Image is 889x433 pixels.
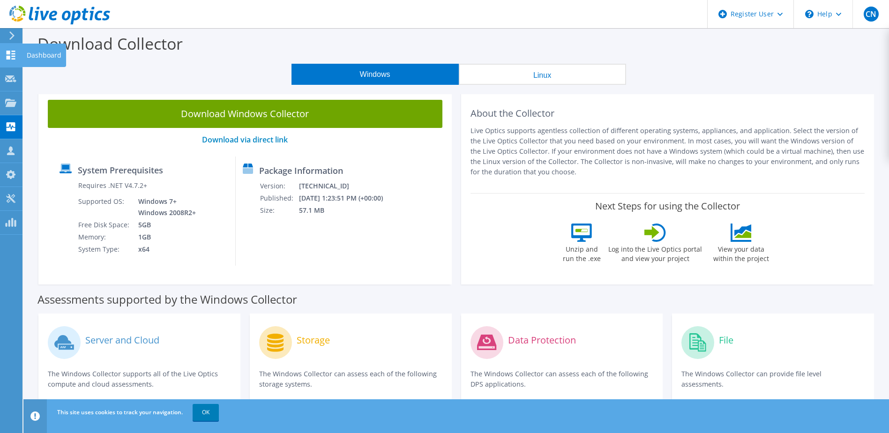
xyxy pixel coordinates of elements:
label: Package Information [259,166,343,175]
p: The Windows Collector can assess each of the following storage systems. [259,369,442,389]
label: Server and Cloud [85,336,159,345]
td: Windows 7+ Windows 2008R2+ [131,195,198,219]
td: Size: [260,204,299,216]
label: Download Collector [37,33,183,54]
span: This site uses cookies to track your navigation. [57,408,183,416]
td: x64 [131,243,198,255]
td: Memory: [78,231,131,243]
td: System Type: [78,243,131,255]
p: Live Optics supports agentless collection of different operating systems, appliances, and applica... [471,126,865,177]
td: Supported OS: [78,195,131,219]
svg: \n [805,10,814,18]
td: Published: [260,192,299,204]
a: Download via direct link [202,134,288,145]
p: The Windows Collector can provide file level assessments. [681,369,865,389]
label: View your data within the project [707,242,775,263]
a: OK [193,404,219,421]
td: Free Disk Space: [78,219,131,231]
td: [TECHNICAL_ID] [299,180,396,192]
label: Storage [297,336,330,345]
button: Windows [291,64,459,85]
td: 5GB [131,219,198,231]
label: System Prerequisites [78,165,163,175]
td: Version: [260,180,299,192]
span: CN [864,7,879,22]
button: Linux [459,64,626,85]
td: [DATE] 1:23:51 PM (+00:00) [299,192,396,204]
label: Data Protection [508,336,576,345]
label: Next Steps for using the Collector [595,201,740,212]
div: Dashboard [22,44,66,67]
td: 57.1 MB [299,204,396,216]
label: Requires .NET V4.7.2+ [78,181,147,190]
label: Unzip and run the .exe [560,242,603,263]
label: Assessments supported by the Windows Collector [37,295,297,304]
td: 1GB [131,231,198,243]
label: File [719,336,733,345]
h2: About the Collector [471,108,865,119]
p: The Windows Collector supports all of the Live Optics compute and cloud assessments. [48,369,231,389]
a: Download Windows Collector [48,100,442,128]
label: Log into the Live Optics portal and view your project [608,242,702,263]
p: The Windows Collector can assess each of the following DPS applications. [471,369,654,389]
